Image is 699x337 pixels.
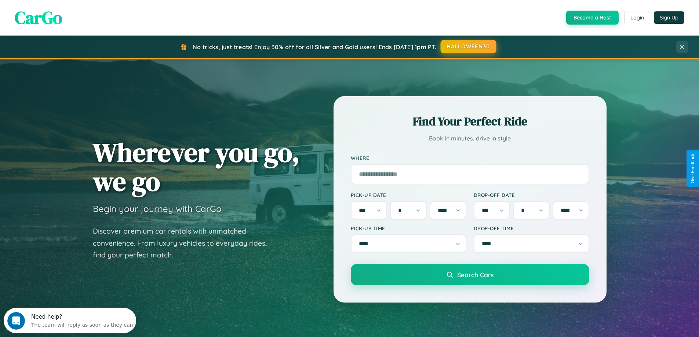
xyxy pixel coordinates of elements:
[566,11,619,25] button: Become a Host
[3,3,136,23] div: Open Intercom Messenger
[93,138,300,196] h1: Wherever you go, we go
[654,11,684,24] button: Sign Up
[351,264,589,285] button: Search Cars
[624,11,650,24] button: Login
[441,40,496,53] button: HALLOWEEN30
[351,155,589,161] label: Where
[93,203,222,214] h3: Begin your journey with CarGo
[28,12,130,20] div: The team will reply as soon as they can
[351,133,589,144] p: Book in minutes, drive in style
[193,43,436,51] span: No tricks, just treats! Enjoy 30% off for all Silver and Gold users! Ends [DATE] 1pm PT.
[15,6,62,30] span: CarGo
[474,225,589,231] label: Drop-off Time
[351,113,589,129] h2: Find Your Perfect Ride
[690,154,695,183] div: Give Feedback
[474,192,589,198] label: Drop-off Date
[7,312,25,330] iframe: Intercom live chat
[457,271,494,279] span: Search Cars
[351,192,466,198] label: Pick-up Date
[28,6,130,12] div: Need help?
[351,225,466,231] label: Pick-up Time
[4,308,136,333] iframe: Intercom live chat discovery launcher
[93,225,276,261] p: Discover premium car rentals with unmatched convenience. From luxury vehicles to everyday rides, ...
